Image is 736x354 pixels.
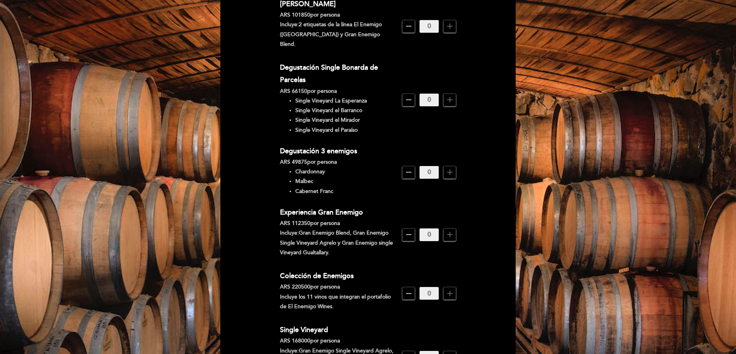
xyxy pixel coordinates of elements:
div: ARS 112350 [280,218,396,228]
div: Single Vineyard [280,324,396,336]
span: por persona [307,88,337,94]
li: Malbec [295,176,396,186]
li: Cabernet Franc [295,186,396,196]
i: remove [404,22,413,31]
i: add [445,22,455,31]
i: add [445,168,455,177]
li: Single Vineyard el Paraíso [295,125,396,135]
p: Gran Enemigo Blend, Gran Enemigo Single Vineyard Agrelo y Gran Enemigo single Vineyard Gualtallary. [280,228,396,257]
span: por persona [310,12,340,18]
i: add [445,230,455,239]
span: por persona [310,337,340,344]
strong: Incluye: [280,21,299,28]
p: 2 etiquetas de la línea El Enemigo ([GEOGRAPHIC_DATA]) y Gran Enemigo Blend. [280,20,396,49]
strong: Incluye: [280,347,299,354]
i: remove [404,95,413,104]
li: Single Vineyard La Esperanza [295,96,396,106]
div: ARS 101850 [280,10,396,20]
li: Single Vineyard el Barranco [295,106,396,115]
div: ARS 66150 [280,86,396,96]
i: remove [404,168,413,177]
i: remove [404,289,413,298]
strong: Incluye: [280,230,299,236]
i: remove [404,230,413,239]
i: add [445,95,455,104]
p: Incluye los 11 vinos que integran el portafolio de El Enemigo Wines. [280,292,396,311]
span: por persona [310,284,340,290]
div: ARS 220500 [280,282,396,292]
div: ARS 168000 [280,336,396,346]
div: Experiencia Gran Enemigo [280,206,396,218]
span: por persona [307,159,337,165]
li: Single Vineyard el Mirador [295,115,396,125]
span: por persona [310,220,340,226]
div: Degustación 3 enemigos [280,145,396,157]
i: add [445,289,455,298]
div: Colección de Enemigos [280,270,396,282]
div: ARS 49875 [280,157,396,167]
div: Degustación Single Bonarda de Parcelas [280,61,396,86]
li: Chardonnay [295,167,396,176]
